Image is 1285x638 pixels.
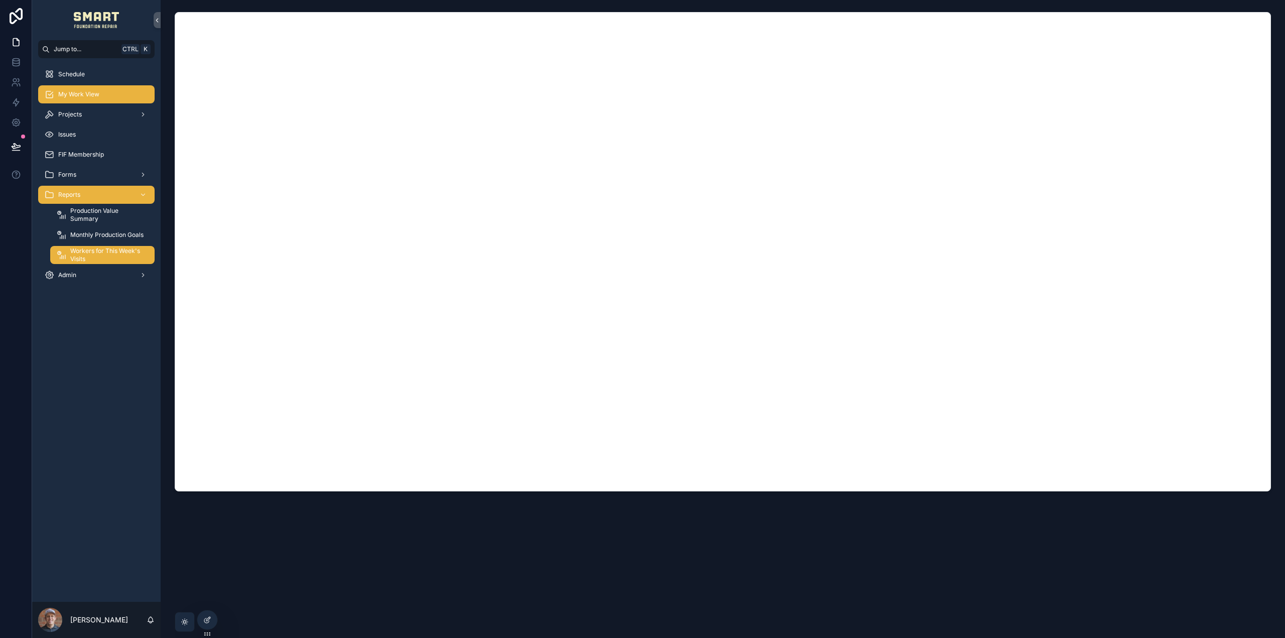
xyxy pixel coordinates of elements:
[50,226,155,244] a: Monthly Production Goals
[142,45,150,53] span: K
[58,171,76,179] span: Forms
[58,90,99,98] span: My Work View
[70,231,144,239] span: Monthly Production Goals
[70,615,128,625] p: [PERSON_NAME]
[50,206,155,224] a: Production Value Summary
[38,65,155,83] a: Schedule
[38,186,155,204] a: Reports
[121,44,140,54] span: Ctrl
[74,12,119,28] img: App logo
[70,247,145,263] span: Workers for This Week's Visits
[70,207,145,223] span: Production Value Summary
[38,40,155,58] button: Jump to...CtrlK
[38,105,155,123] a: Projects
[32,58,161,297] div: scrollable content
[38,166,155,184] a: Forms
[58,271,76,279] span: Admin
[58,110,82,118] span: Projects
[58,151,104,159] span: FIF Membership
[58,70,85,78] span: Schedule
[38,146,155,164] a: FIF Membership
[38,125,155,144] a: Issues
[58,191,80,199] span: Reports
[38,85,155,103] a: My Work View
[38,266,155,284] a: Admin
[54,45,117,53] span: Jump to...
[58,131,76,139] span: Issues
[50,246,155,264] a: Workers for This Week's Visits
